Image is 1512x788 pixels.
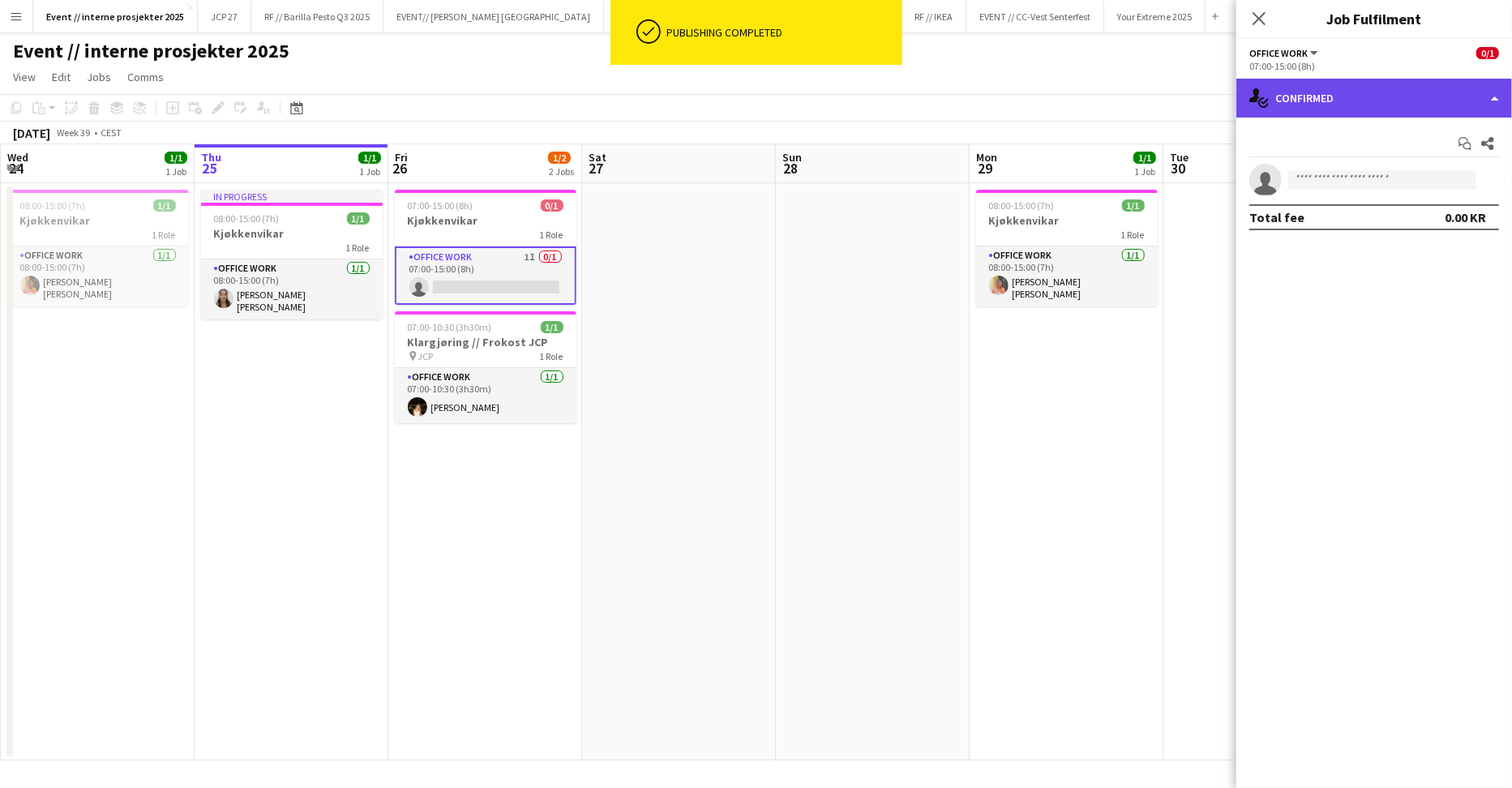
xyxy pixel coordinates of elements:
div: In progress [201,190,383,203]
span: Office work [1249,47,1308,59]
button: Event // interne prosjekter 2025 [33,1,198,32]
div: Publishing completed [667,25,896,40]
app-card-role: Office work1/108:00-15:00 (7h)[PERSON_NAME] [PERSON_NAME] [976,246,1158,306]
button: Your Extreme 2025 [1104,1,1206,32]
span: 29 [974,159,997,178]
button: EVENT// [PERSON_NAME] [GEOGRAPHIC_DATA] [383,1,604,32]
span: Sat [589,150,606,165]
div: [DATE] [13,125,50,141]
span: 1/1 [1122,199,1145,212]
span: Thu [201,150,221,165]
div: 1 Job [359,165,380,178]
span: 08:00-15:00 (7h) [214,212,280,225]
span: View [13,70,36,84]
button: RF // IKEA [902,1,966,32]
div: 2 Jobs [549,165,574,178]
span: Tue [1170,150,1189,165]
div: 0.00 KR [1445,209,1486,225]
span: Edit [52,70,71,84]
a: Edit [45,66,77,88]
h3: Kjøkkenvikar [395,213,576,228]
span: JCP [418,350,434,362]
span: 07:00-15:00 (8h) [408,199,473,212]
span: Jobs [87,70,111,84]
a: Comms [121,66,170,88]
span: 1/1 [347,212,370,225]
span: 08:00-15:00 (7h) [989,199,1055,212]
app-card-role: Office work1/108:00-15:00 (7h)[PERSON_NAME] [PERSON_NAME] [201,259,383,319]
h3: Kjøkkenvikar [7,213,189,228]
app-job-card: 08:00-15:00 (7h)1/1Kjøkkenvikar1 RoleOffice work1/108:00-15:00 (7h)[PERSON_NAME] [PERSON_NAME] [976,190,1158,306]
span: 08:00-15:00 (7h) [20,199,86,212]
span: 25 [199,159,221,178]
app-job-card: 07:00-15:00 (8h)0/1Kjøkkenvikar1 RoleOffice work1I0/107:00-15:00 (8h) [395,190,576,305]
span: 1/1 [153,199,176,212]
button: JCP 27 [198,1,251,32]
h3: Job Fulfilment [1236,8,1512,29]
h3: Kjøkkenvikar [201,226,383,241]
span: Comms [127,70,164,84]
app-card-role: Office work1/108:00-15:00 (7h)[PERSON_NAME] [PERSON_NAME] [7,246,189,306]
span: 1/1 [541,321,563,333]
span: 1 Role [1121,229,1145,241]
div: 1 Job [165,165,186,178]
span: 26 [392,159,408,178]
div: CEST [101,126,122,139]
span: 28 [780,159,802,178]
h1: Event // interne prosjekter 2025 [13,39,289,63]
span: 1/1 [358,152,381,164]
span: 30 [1167,159,1189,178]
div: Total fee [1249,209,1304,225]
app-job-card: In progress08:00-15:00 (7h)1/1Kjøkkenvikar1 RoleOffice work1/108:00-15:00 (7h)[PERSON_NAME] [PERS... [201,190,383,319]
span: 27 [586,159,606,178]
span: 1 Role [540,350,563,362]
button: RF // Barilla Pesto Q3 2025 [251,1,383,32]
span: 1/2 [548,152,571,164]
span: 07:00-10:30 (3h30m) [408,321,492,333]
span: 1 Role [152,229,176,241]
span: 1 Role [540,229,563,241]
app-card-role: Office work1I0/107:00-15:00 (8h) [395,246,576,305]
app-card-role: Office work1/107:00-10:30 (3h30m)[PERSON_NAME] [395,368,576,423]
span: Wed [7,150,28,165]
span: Mon [976,150,997,165]
span: 1 Role [346,242,370,254]
span: Sun [782,150,802,165]
a: Jobs [80,66,118,88]
a: View [6,66,42,88]
h3: Klargjøring // Frokost JCP [395,335,576,349]
span: Week 39 [54,126,94,139]
span: 1/1 [1133,152,1156,164]
span: 24 [5,159,28,178]
span: 0/1 [1476,47,1499,59]
span: Fri [395,150,408,165]
h3: Kjøkkenvikar [976,213,1158,228]
div: Confirmed [1236,79,1512,118]
div: 1 Job [1134,165,1155,178]
span: 0/1 [541,199,563,212]
button: EVENT // CC-Vest Senterfest [966,1,1104,32]
app-job-card: 08:00-15:00 (7h)1/1Kjøkkenvikar1 RoleOffice work1/108:00-15:00 (7h)[PERSON_NAME] [PERSON_NAME] [7,190,189,306]
span: 1/1 [165,152,187,164]
div: 07:00-15:00 (8h) [1249,60,1499,72]
button: Office work [1249,47,1321,59]
app-job-card: 07:00-10:30 (3h30m)1/1Klargjøring // Frokost JCP JCP1 RoleOffice work1/107:00-10:30 (3h30m)[PERSO... [395,311,576,423]
button: EVENT // [GEOGRAPHIC_DATA] MEETING [604,1,796,32]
